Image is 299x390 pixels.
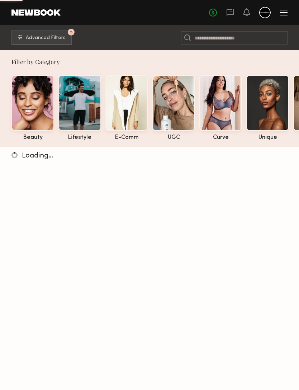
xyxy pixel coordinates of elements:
div: UGC [152,135,195,141]
div: curve [199,135,242,141]
div: beauty [11,135,54,141]
button: 5Advanced Filters [11,30,72,45]
div: lifestyle [58,135,101,141]
span: 5 [70,30,72,34]
span: Loading… [22,152,53,159]
div: Filter by Category [11,58,299,66]
div: e-comm [105,135,148,141]
div: unique [246,135,289,141]
span: Advanced Filters [26,36,66,41]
